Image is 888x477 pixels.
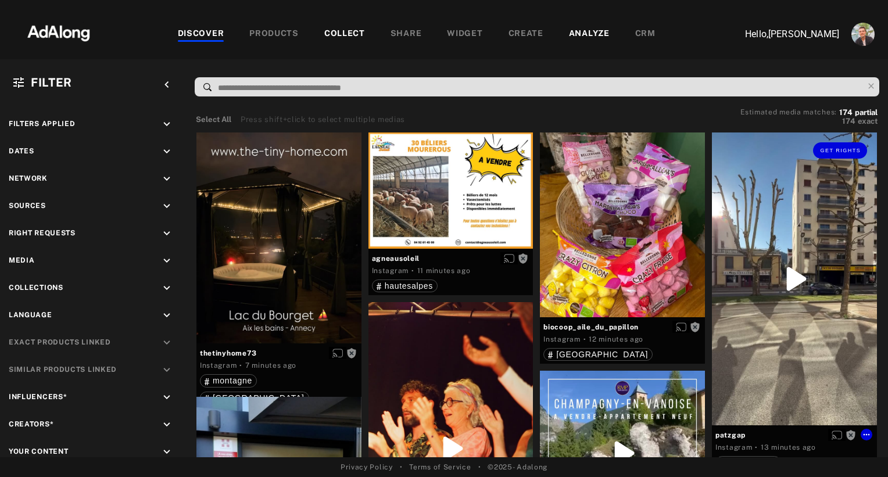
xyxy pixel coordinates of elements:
[548,350,648,358] div: savoie
[31,76,72,89] span: Filter
[9,447,68,456] span: Your Content
[160,254,173,267] i: keyboard_arrow_down
[635,27,656,41] div: CRM
[9,229,76,237] span: Right Requests
[583,335,586,344] span: ·
[400,462,403,472] span: •
[200,360,237,371] div: Instagram
[447,27,482,41] div: WIDGET
[329,347,346,359] button: Enable diffusion on this media
[828,429,846,441] button: Enable diffusion on this media
[241,114,405,125] div: Press shift+click to select multiple medias
[488,462,547,472] span: © 2025 - Adalong
[9,256,35,264] span: Media
[839,108,853,117] span: 174
[409,462,471,472] a: Terms of Service
[509,27,543,41] div: CREATE
[391,27,422,41] div: SHARE
[160,173,173,185] i: keyboard_arrow_down
[196,114,231,125] button: Select All
[755,443,758,452] span: ·
[249,27,299,41] div: PRODUCTS
[160,200,173,213] i: keyboard_arrow_down
[160,418,173,431] i: keyboard_arrow_down
[385,281,433,290] span: hautesalpes
[200,348,358,358] span: thetinyhome73
[672,321,690,333] button: Enable diffusion on this media
[543,334,580,345] div: Instagram
[178,27,224,41] div: DISCOVER
[372,253,530,264] span: agneausoleil
[9,120,76,128] span: Filters applied
[589,335,643,343] time: 2025-09-22T10:07:56.000Z
[690,322,700,331] span: Rights not requested
[239,361,242,370] span: ·
[160,391,173,404] i: keyboard_arrow_down
[715,442,752,453] div: Instagram
[372,266,409,276] div: Instagram
[341,462,393,472] a: Privacy Policy
[213,376,252,385] span: montagne
[9,202,46,210] span: Sources
[346,349,357,357] span: Rights not requested
[324,27,365,41] div: COLLECT
[500,252,518,264] button: Enable diffusion on this media
[160,227,173,240] i: keyboard_arrow_down
[839,110,878,116] button: 174partial
[205,376,252,385] div: montagne
[9,174,48,182] span: Network
[245,361,296,370] time: 2025-09-22T10:13:01.000Z
[740,116,878,127] button: 174exact
[715,430,873,440] span: patzgap
[848,20,878,49] button: Account settings
[9,311,52,319] span: Language
[411,266,414,275] span: ·
[820,148,861,153] span: Get rights
[160,282,173,295] i: keyboard_arrow_down
[160,78,173,91] i: keyboard_arrow_left
[160,145,173,158] i: keyboard_arrow_down
[518,254,528,262] span: Rights not requested
[569,27,610,41] div: ANALYZE
[8,15,110,49] img: 63233d7d88ed69de3c212112c67096b6.png
[543,322,701,332] span: biocoop_aile_du_papillon
[813,142,866,159] button: Get rights
[9,420,53,428] span: Creators*
[842,117,855,125] span: 174
[160,118,173,131] i: keyboard_arrow_down
[377,282,433,290] div: hautesalpes
[761,443,816,451] time: 2025-09-22T10:07:36.000Z
[478,462,481,472] span: •
[723,27,839,41] p: Hello, [PERSON_NAME]
[9,393,67,401] span: Influencers*
[846,431,856,439] span: Rights not requested
[160,309,173,322] i: keyboard_arrow_down
[740,108,837,116] span: Estimated media matches:
[556,350,648,359] span: [GEOGRAPHIC_DATA]
[160,446,173,458] i: keyboard_arrow_down
[9,147,34,155] span: Dates
[417,267,471,275] time: 2025-09-22T10:09:11.000Z
[851,23,875,46] img: ACg8ocLjEk1irI4XXb49MzUGwa4F_C3PpCyg-3CPbiuLEZrYEA=s96-c
[9,284,63,292] span: Collections
[9,336,177,379] div: This is a premium feature. Please contact us for more information.
[205,394,305,402] div: savoie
